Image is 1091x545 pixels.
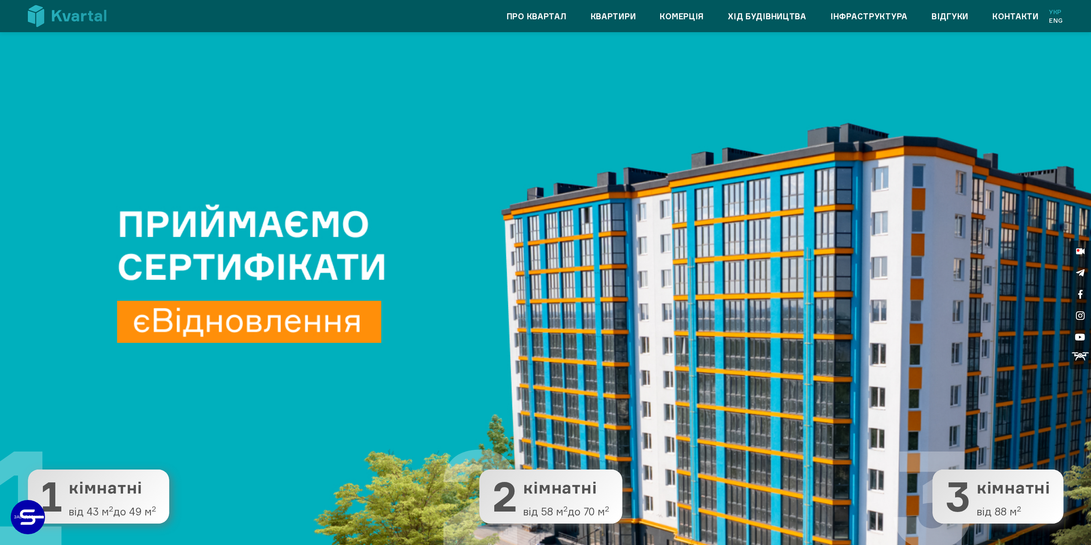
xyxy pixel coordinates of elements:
img: Kvartal [28,5,106,27]
a: Хід будівництва [728,9,806,23]
span: кімнатні [523,479,609,497]
span: 2 [492,476,517,517]
a: Комерція [660,9,704,23]
a: Eng [1049,16,1063,25]
span: від 43 м до 49 м [69,506,156,517]
span: 1 [41,476,63,517]
sup: 2 [1017,504,1021,513]
sup: 2 [152,504,156,513]
span: кімнатні [977,479,1050,497]
button: 3 3 кімнатні від 88 м2 [933,470,1063,524]
text: ЗАБУДОВНИК [14,515,43,519]
sup: 2 [563,504,568,513]
span: від 58 м до 70 м [523,506,609,517]
a: Інфраструктура [830,9,908,23]
span: кімнатні [69,479,156,497]
a: Контакти [992,9,1039,23]
sup: 2 [605,504,609,513]
a: Укр [1049,8,1063,16]
a: Відгуки [932,9,968,23]
sup: 2 [109,504,113,513]
a: Про квартал [507,9,567,23]
a: Квартири [591,9,636,23]
button: 2 2 кімнатні від 58 м2до 70 м2 [479,470,622,524]
span: 3 [946,476,971,517]
button: 1 1 кімнатні від 43 м2до 49 м2 [28,470,169,524]
a: ЗАБУДОВНИК [11,500,45,534]
span: від 88 м [977,506,1050,517]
